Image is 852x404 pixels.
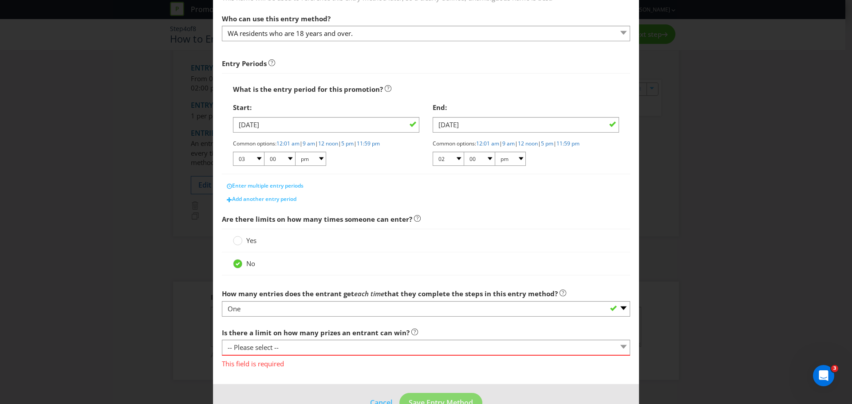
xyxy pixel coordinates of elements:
[354,140,357,147] span: |
[233,98,419,117] div: Start:
[433,117,619,133] input: DD/MM/YY
[233,140,276,147] span: Common options:
[222,179,308,192] button: Enter multiple entry periods
[222,215,412,224] span: Are there limits on how many times someone can enter?
[541,140,553,147] a: 5 pm
[518,140,538,147] a: 12 noon
[232,182,304,189] span: Enter multiple entry periods
[831,365,838,372] span: 3
[233,117,419,133] input: DD/MM/YY
[222,192,301,206] button: Add another entry period
[233,85,383,94] span: What is the entry period for this promotion?
[222,14,331,23] span: Who can use this entry method?
[433,140,476,147] span: Common options:
[303,140,315,147] a: 9 am
[515,140,518,147] span: |
[813,365,834,386] iframe: Intercom live chat
[232,195,296,203] span: Add another entry period
[318,140,338,147] a: 12 noon
[341,140,354,147] a: 5 pm
[538,140,541,147] span: |
[300,140,303,147] span: |
[556,140,580,147] a: 11:59 pm
[315,140,318,147] span: |
[222,328,410,337] span: Is there a limit on how many prizes an entrant can win?
[276,140,300,147] a: 12:01 am
[246,259,255,268] span: No
[222,289,354,298] span: How many entries does the entrant get
[246,236,256,245] span: Yes
[357,140,380,147] a: 11:59 pm
[476,140,499,147] a: 12:01 am
[553,140,556,147] span: |
[499,140,502,147] span: |
[354,289,384,298] em: each time
[222,59,267,68] strong: Entry Periods
[433,98,619,117] div: End:
[384,289,558,298] span: that they complete the steps in this entry method?
[338,140,341,147] span: |
[502,140,515,147] a: 9 am
[222,356,630,369] span: This field is required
